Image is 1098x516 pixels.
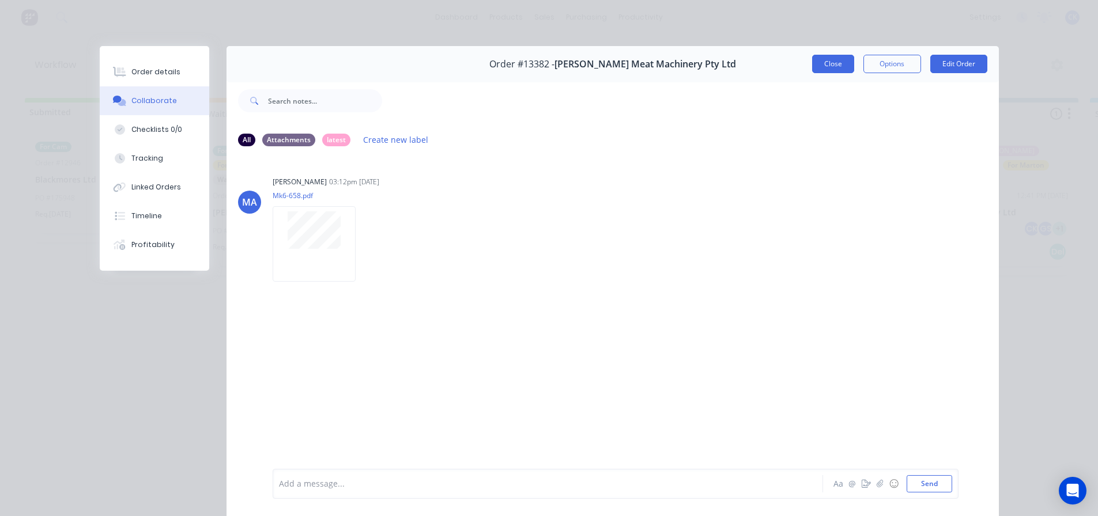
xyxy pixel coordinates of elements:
div: All [238,134,255,146]
div: Open Intercom Messenger [1059,477,1086,504]
button: Collaborate [100,86,209,115]
span: Order #13382 - [489,59,554,70]
button: Send [907,475,952,492]
div: Linked Orders [131,182,181,192]
div: 03:12pm [DATE] [329,177,379,187]
button: Linked Orders [100,173,209,202]
div: Timeline [131,211,162,221]
input: Search notes... [268,89,382,112]
button: Edit Order [930,55,987,73]
button: Profitability [100,230,209,259]
div: Collaborate [131,96,177,106]
div: Attachments [262,134,315,146]
div: [PERSON_NAME] [273,177,327,187]
div: Order details [131,67,180,77]
div: latest [322,134,350,146]
button: Order details [100,58,209,86]
button: Close [812,55,854,73]
button: @ [846,477,859,491]
div: Tracking [131,153,163,164]
button: ☺ [887,477,901,491]
div: Checklists 0/0 [131,124,182,135]
p: Mk6-658.pdf [273,191,367,200]
button: Create new label [357,132,435,147]
button: Tracking [100,144,209,173]
div: Profitability [131,240,175,250]
div: MA [242,195,257,209]
span: [PERSON_NAME] Meat Machinery Pty Ltd [554,59,736,70]
button: Aa [832,477,846,491]
button: Checklists 0/0 [100,115,209,144]
button: Timeline [100,202,209,230]
button: Options [863,55,921,73]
